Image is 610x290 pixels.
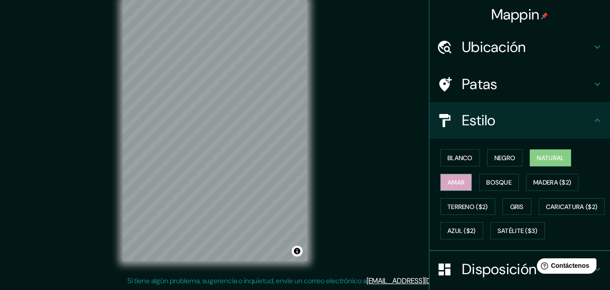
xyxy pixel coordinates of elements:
[526,174,578,191] button: Madera ($2)
[292,246,303,257] button: Activar o desactivar atribución
[429,29,610,65] div: Ubicación
[440,149,480,166] button: Blanco
[539,198,605,215] button: Caricatura ($2)
[530,255,600,280] iframe: Lanzador de widgets de ayuda
[462,260,536,279] font: Disposición
[487,149,523,166] button: Negro
[429,102,610,138] div: Estilo
[447,203,488,211] font: Terreno ($2)
[447,154,473,162] font: Blanco
[447,178,465,186] font: Amar
[462,38,526,57] font: Ubicación
[462,111,496,130] font: Estilo
[127,276,367,285] font: Si tiene algún problema, sugerencia o inquietud, envíe un correo electrónico a
[429,66,610,102] div: Patas
[541,12,548,19] img: pin-icon.png
[503,198,531,215] button: Gris
[490,222,545,239] button: Satélite ($3)
[533,178,571,186] font: Madera ($2)
[440,198,495,215] button: Terreno ($2)
[498,227,538,235] font: Satélite ($3)
[429,251,610,287] div: Disposición
[530,149,571,166] button: Natural
[486,178,512,186] font: Bosque
[546,203,598,211] font: Caricatura ($2)
[447,227,476,235] font: Azul ($2)
[367,276,478,285] a: [EMAIL_ADDRESS][DOMAIN_NAME]
[440,174,472,191] button: Amar
[479,174,519,191] button: Bosque
[462,75,498,94] font: Patas
[510,203,524,211] font: Gris
[494,154,516,162] font: Negro
[537,154,564,162] font: Natural
[491,5,540,24] font: Mappin
[440,222,483,239] button: Azul ($2)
